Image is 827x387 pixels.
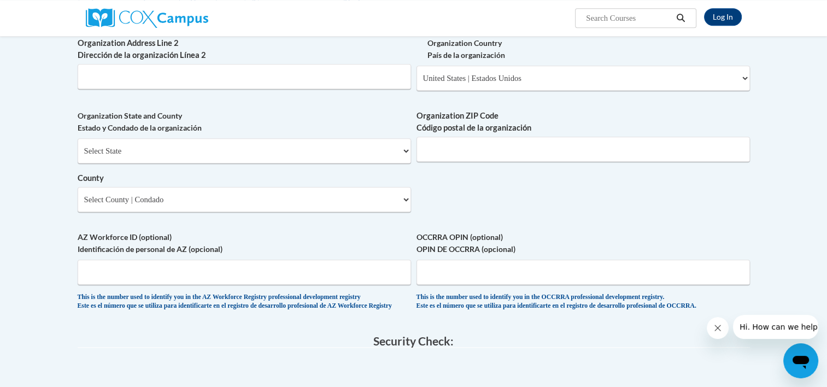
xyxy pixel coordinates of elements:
span: Security Check: [373,334,454,348]
label: OCCRRA OPIN (optional) OPIN DE OCCRRA (opcional) [417,231,750,255]
img: Cox Campus [86,8,208,28]
iframe: Close message [707,317,729,339]
button: Search [672,11,689,25]
label: Organization State and County Estado y Condado de la organización [78,110,411,134]
label: AZ Workforce ID (optional) Identificación de personal de AZ (opcional) [78,231,411,255]
a: Log In [704,8,742,26]
iframe: Message from company [733,315,818,339]
label: Organization Country País de la organización [417,37,750,61]
label: Organization ZIP Code Código postal de la organización [417,110,750,134]
input: Metadata input [78,64,411,89]
div: This is the number used to identify you in the AZ Workforce Registry professional development reg... [78,293,411,311]
label: County [78,172,411,184]
input: Metadata input [417,137,750,162]
label: Organization Address Line 2 Dirección de la organización Línea 2 [78,37,411,61]
div: This is the number used to identify you in the OCCRRA professional development registry. Este es ... [417,293,750,311]
span: Hi. How can we help? [7,8,89,16]
iframe: Button to launch messaging window [783,343,818,378]
input: Search Courses [585,11,672,25]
